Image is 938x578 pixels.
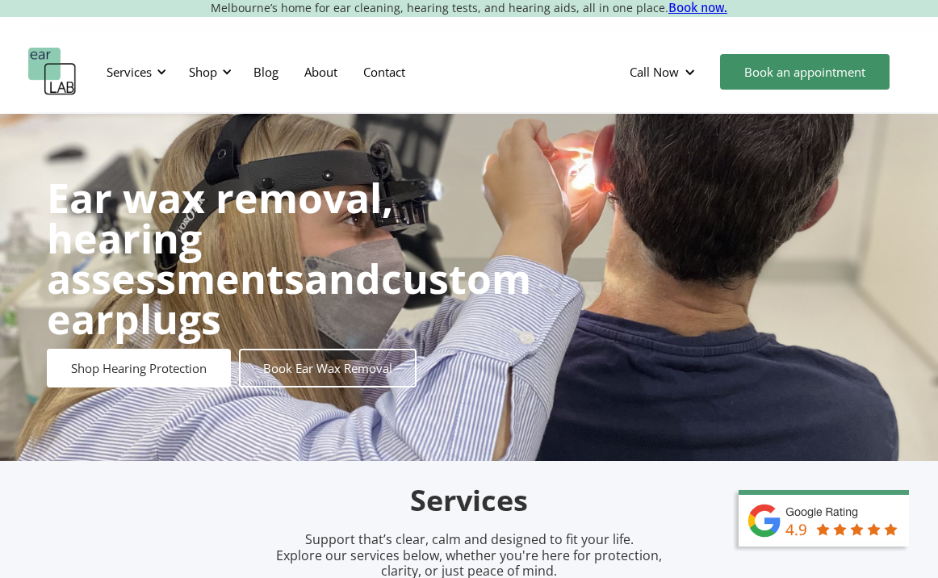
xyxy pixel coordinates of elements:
[47,251,531,346] strong: custom earplugs
[241,48,291,95] a: Blog
[630,64,679,80] div: Call Now
[47,178,531,339] h1: and
[291,48,350,95] a: About
[720,54,890,90] a: Book an appointment
[617,48,712,96] div: Call Now
[239,349,417,387] a: Book Ear Wax Removal
[189,64,217,80] div: Shop
[107,64,152,80] div: Services
[90,482,848,520] h2: Services
[350,48,418,95] a: Contact
[97,48,171,96] div: Services
[47,349,231,387] a: Shop Hearing Protection
[47,170,393,306] strong: Ear wax removal, hearing assessments
[179,48,237,96] div: Shop
[28,48,77,96] a: home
